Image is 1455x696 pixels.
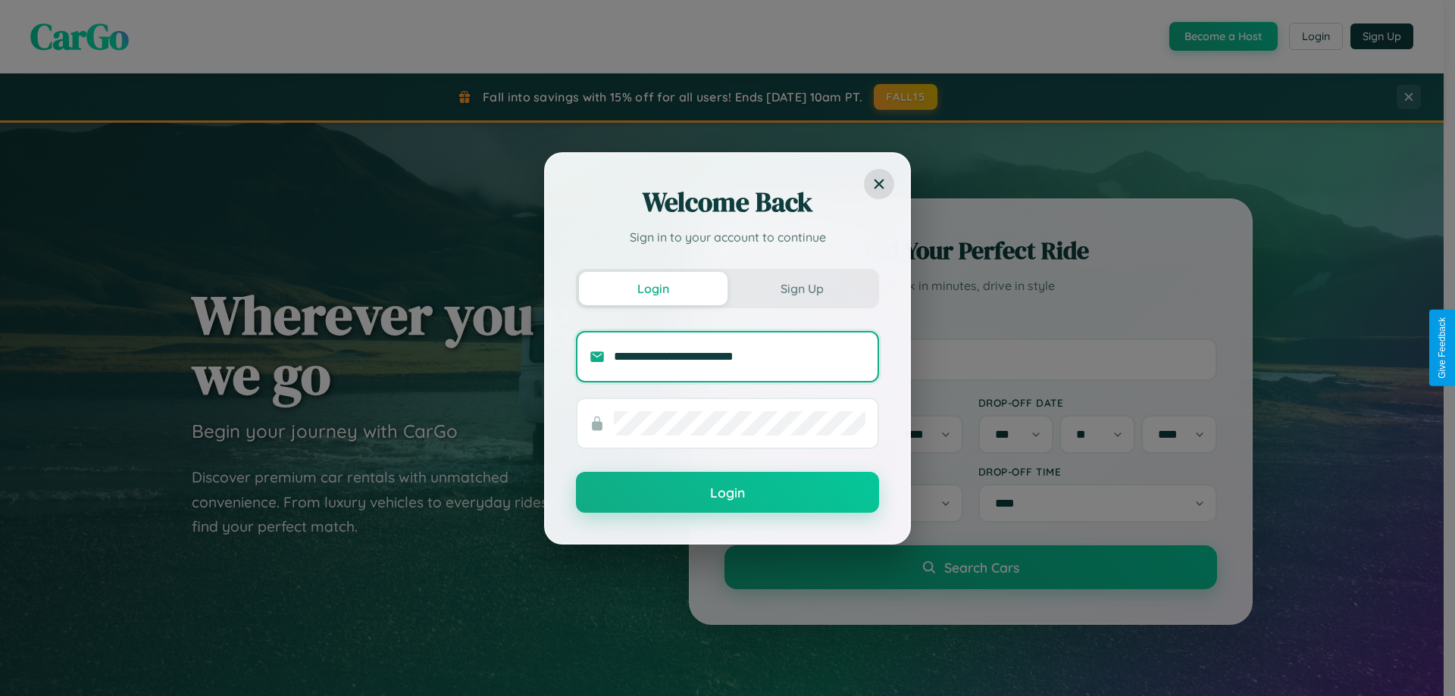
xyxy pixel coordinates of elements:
[727,272,876,305] button: Sign Up
[579,272,727,305] button: Login
[576,472,879,513] button: Login
[576,228,879,246] p: Sign in to your account to continue
[1437,317,1447,379] div: Give Feedback
[576,184,879,220] h2: Welcome Back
